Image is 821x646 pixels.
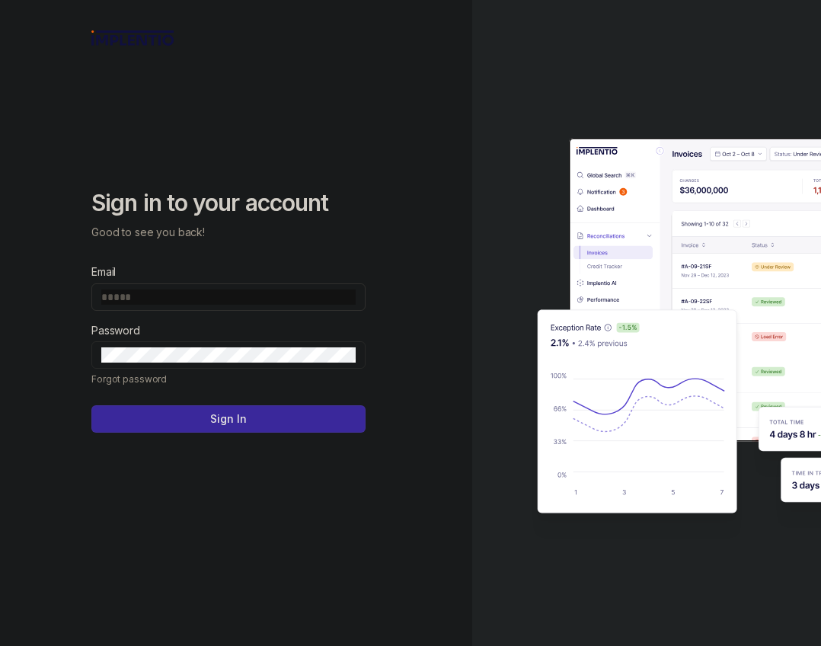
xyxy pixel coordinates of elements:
label: Password [91,323,140,338]
p: Forgot password [91,372,167,387]
h2: Sign in to your account [91,188,366,219]
p: Sign In [210,411,246,427]
p: Good to see you back! [91,225,366,240]
img: logo [91,30,174,46]
a: Link Forgot password [91,372,167,387]
label: Email [91,264,116,280]
button: Sign In [91,405,366,433]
